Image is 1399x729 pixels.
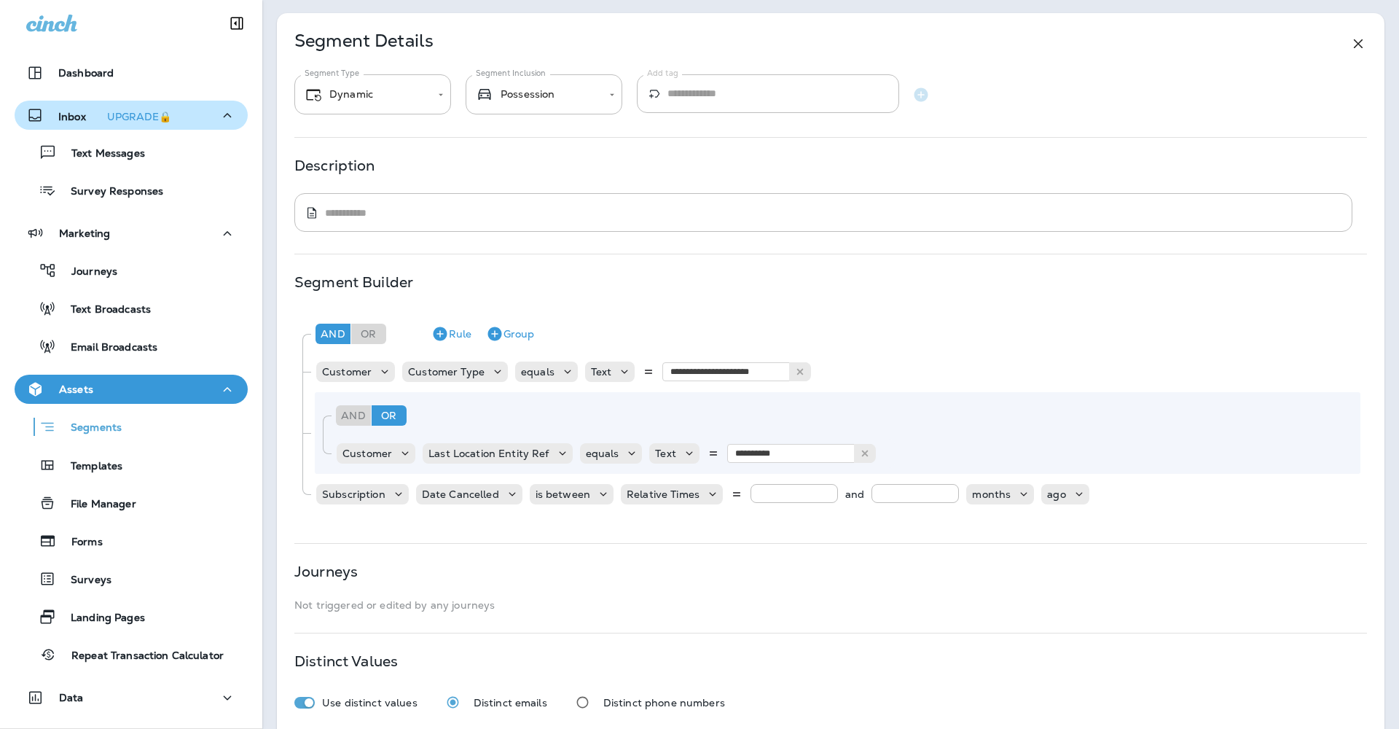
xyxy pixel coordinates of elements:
[322,488,385,500] p: Subscription
[294,276,413,288] p: Segment Builder
[845,484,864,504] p: and
[586,448,619,459] p: equals
[15,639,248,670] button: Repeat Transaction Calculator
[15,137,248,168] button: Text Messages
[647,68,678,79] label: Add tag
[426,322,477,346] button: Rule
[521,366,554,378] p: equals
[15,101,248,130] button: InboxUPGRADE🔒
[56,574,111,588] p: Surveys
[342,448,392,459] p: Customer
[56,460,122,474] p: Templates
[428,448,549,459] p: Last Location Entity Ref
[422,488,499,500] p: Date Cancelled
[294,599,1367,611] p: Not triggered or edited by any journeys
[56,303,151,317] p: Text Broadcasts
[316,324,350,344] div: And
[101,108,177,125] button: UPGRADE🔒
[655,448,676,459] p: Text
[15,488,248,518] button: File Manager
[15,255,248,286] button: Journeys
[1047,488,1065,500] p: ago
[15,219,248,248] button: Marketing
[294,35,434,52] p: Segment Details
[107,112,171,122] div: UPGRADE🔒
[474,697,547,709] p: Distinct emails
[15,683,248,712] button: Data
[476,68,546,79] label: Segment Inclusion
[15,331,248,362] button: Email Broadcasts
[480,322,540,346] button: Group
[59,227,110,239] p: Marketing
[294,566,358,577] p: Journeys
[15,601,248,632] button: Landing Pages
[536,488,590,500] p: is between
[56,612,145,625] p: Landing Pages
[15,375,248,404] button: Assets
[322,366,372,378] p: Customer
[56,421,122,436] p: Segments
[58,108,177,123] p: Inbox
[305,86,428,104] div: Dynamic
[57,536,103,550] p: Forms
[351,324,386,344] div: Or
[216,9,257,38] button: Collapse Sidebar
[57,265,117,279] p: Journeys
[408,366,485,378] p: Customer Type
[15,175,248,206] button: Survey Responses
[627,488,699,500] p: Relative Times
[603,697,725,709] p: Distinct phone numbers
[58,67,114,79] p: Dashboard
[57,147,145,161] p: Text Messages
[322,697,418,709] p: Use distinct values
[59,692,84,703] p: Data
[15,564,248,594] button: Surveys
[56,341,157,355] p: Email Broadcasts
[15,526,248,556] button: Forms
[15,58,248,87] button: Dashboard
[56,498,136,512] p: File Manager
[59,383,93,395] p: Assets
[294,655,398,667] p: Distinct Values
[476,85,599,104] div: Possession
[57,650,224,663] p: Repeat Transaction Calculator
[15,293,248,324] button: Text Broadcasts
[591,366,612,378] p: Text
[15,450,248,480] button: Templates
[372,405,407,426] div: Or
[305,68,359,79] label: Segment Type
[294,160,375,171] p: Description
[15,411,248,443] button: Segments
[336,405,371,426] div: And
[56,185,163,199] p: Survey Responses
[972,488,1011,500] p: months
